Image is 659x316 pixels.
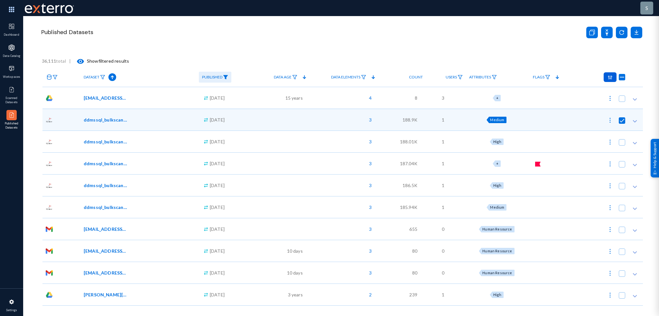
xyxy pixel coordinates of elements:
[366,291,372,298] span: 2
[71,58,129,64] span: Show filtered results
[46,248,53,255] img: gmail.svg
[1,122,22,130] span: Published Datasets
[210,204,225,211] span: [DATE]
[2,3,21,16] img: app launcher
[482,249,512,253] span: Human Resource
[645,5,648,11] span: s
[442,291,444,298] span: 1
[442,182,444,189] span: 1
[210,95,225,101] span: [DATE]
[409,226,417,232] span: 655
[366,182,372,189] span: 3
[496,161,498,166] span: +
[202,75,222,79] span: Published
[530,72,553,83] a: Flags
[210,291,225,298] span: [DATE]
[84,182,127,189] span: ddmssql_bulkscan.dbo.ddscan_set20
[442,160,444,167] span: 1
[199,72,231,83] a: Published
[1,308,22,313] span: Settings
[607,292,613,298] img: icon-more.svg
[493,140,501,144] span: High
[46,138,53,145] img: sqlserver.png
[442,116,444,123] span: 1
[210,269,225,276] span: [DATE]
[331,75,360,79] span: Data Elements
[1,96,22,105] span: Scanned Datasets
[287,248,303,254] span: 10 days
[496,96,498,100] span: +
[442,248,444,254] span: 0
[100,75,105,79] img: icon-filter.svg
[8,86,15,93] img: icon-published.svg
[366,116,372,123] span: 3
[403,182,417,189] span: 186.5K
[442,72,466,83] a: Users
[210,138,225,145] span: [DATE]
[403,116,417,123] span: 188.9K
[84,75,99,79] span: Dataset
[80,72,108,83] a: Dataset
[84,95,127,101] span: [EMAIL_ADDRESS][URL][DOMAIN_NAME] 1/Ist 500/Google-OCR.doc
[328,72,369,83] a: Data Elements
[607,95,613,102] img: icon-more.svg
[42,58,69,64] span: total
[210,248,225,254] span: [DATE]
[1,33,22,37] span: Dashboard
[442,95,444,101] span: 3
[41,28,93,37] span: Published Datasets
[84,248,127,254] span: [EMAIL_ADDRESS][PERSON_NAME][DOMAIN_NAME]/[EMAIL_ADDRESS][DOMAIN_NAME]/198e0c9b504d0fec/investmen...
[482,227,512,231] span: Human Resource
[84,226,127,232] span: [EMAIL_ADDRESS][PERSON_NAME][DOMAIN_NAME]/fusionorgadmincn@exterro.biz-*e*d*c*-investment_data_*_...
[210,116,225,123] span: [DATE]
[442,204,444,211] span: 1
[42,58,56,64] b: 36,111
[412,248,417,254] span: 80
[8,44,15,51] img: icon-applications.svg
[84,269,127,276] span: [EMAIL_ADDRESS][PERSON_NAME][DOMAIN_NAME]/[EMAIL_ADDRESS][DOMAIN_NAME]/198e0dbb1edfbe7d/investmen...
[46,116,53,123] img: sqlserver.png
[366,160,372,167] span: 3
[8,65,15,72] img: icon-workspace.svg
[442,226,444,232] span: 0
[366,204,372,211] span: 3
[409,75,423,79] span: Count
[490,205,504,209] span: Medium
[458,75,463,79] img: icon-filter.svg
[210,182,225,189] span: [DATE]
[446,75,457,79] span: Users
[84,160,127,167] span: ddmssql_bulkscan.dbo.ddscan_set18
[287,269,303,276] span: 10 days
[1,54,22,59] span: Data Catalog
[400,204,417,211] span: 185.94K
[271,72,301,83] a: Data Age
[285,95,303,101] span: 15 years
[492,75,497,79] img: icon-filter.svg
[46,226,53,233] img: gmail.svg
[366,248,372,254] span: 3
[84,116,127,123] span: ddmssql_bulkscan.dbo.ddscan_set15
[533,75,544,79] span: Flags
[412,269,417,276] span: 80
[210,226,225,232] span: [DATE]
[46,204,53,211] img: sqlserver.png
[292,75,297,79] img: icon-filter.svg
[361,75,366,79] img: icon-filter.svg
[84,204,127,211] span: ddmssql_bulkscan.dbo.ddscan_set12
[46,160,53,167] img: sqlserver.png
[366,95,372,101] span: 4
[366,226,372,232] span: 3
[607,270,613,276] img: icon-more.svg
[366,269,372,276] span: 3
[608,75,612,80] img: icon-actions.svg
[52,75,58,79] img: icon-filter.svg
[210,160,225,167] span: [DATE]
[607,117,613,123] img: icon-more.svg
[223,75,228,79] img: icon-filter-filled.svg
[69,58,71,64] span: |
[1,75,22,79] span: Workspaces
[288,291,303,298] span: 3 years
[8,112,15,118] img: icon-published.svg
[493,183,501,187] span: High
[366,138,372,145] span: 3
